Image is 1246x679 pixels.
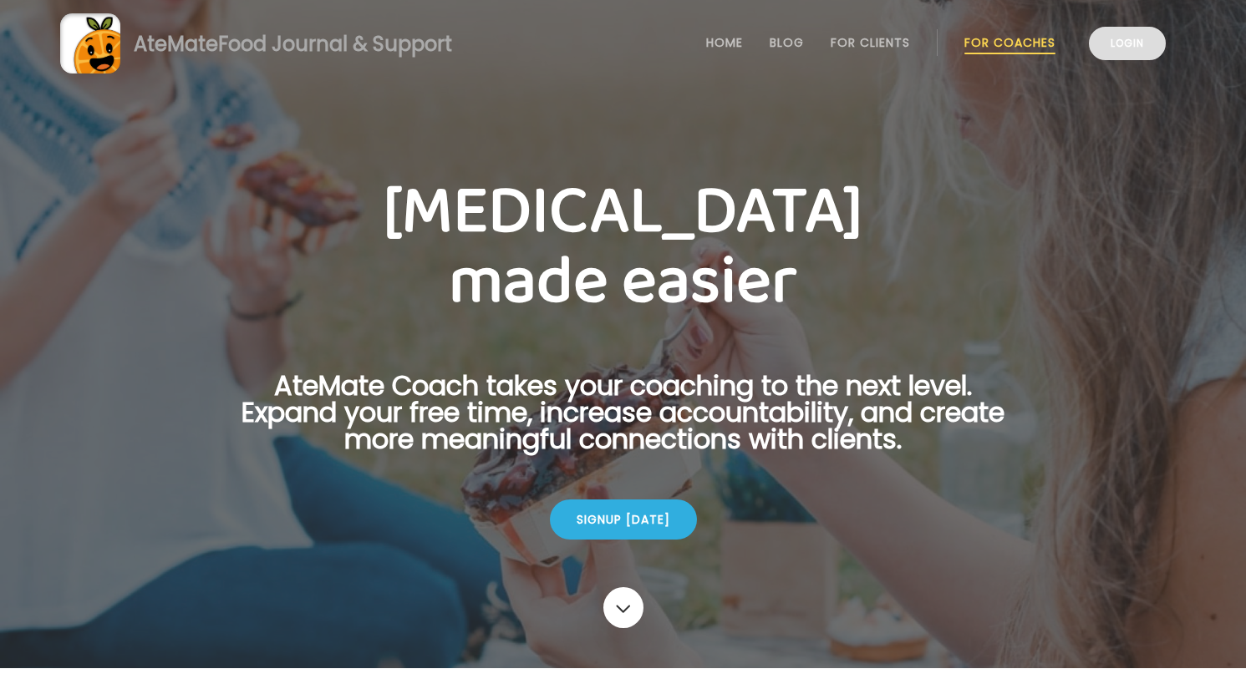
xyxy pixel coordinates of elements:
[1089,27,1166,60] a: Login
[964,36,1055,49] a: For Coaches
[550,499,697,540] div: Signup [DATE]
[120,29,452,58] div: AteMate
[218,30,452,58] span: Food Journal & Support
[706,36,743,49] a: Home
[770,36,804,49] a: Blog
[216,177,1031,317] h1: [MEDICAL_DATA] made easier
[831,36,910,49] a: For Clients
[60,13,1186,73] a: AteMateFood Journal & Support
[216,372,1031,473] p: AteMate Coach takes your coaching to the next level. Expand your free time, increase accountabili...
